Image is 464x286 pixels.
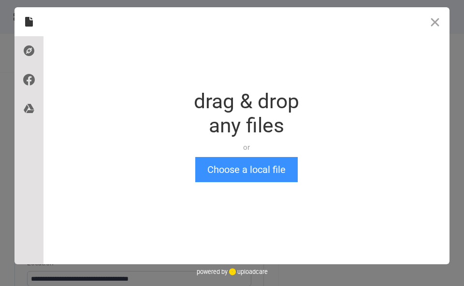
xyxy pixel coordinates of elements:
div: Facebook [14,65,43,94]
a: uploadcare [228,268,268,275]
div: drag & drop any files [194,89,299,138]
div: or [194,143,299,152]
button: Close [420,7,449,36]
button: Choose a local file [195,157,298,182]
div: Local Files [14,7,43,36]
div: powered by [197,264,268,279]
div: Google Drive [14,94,43,123]
div: Direct Link [14,36,43,65]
